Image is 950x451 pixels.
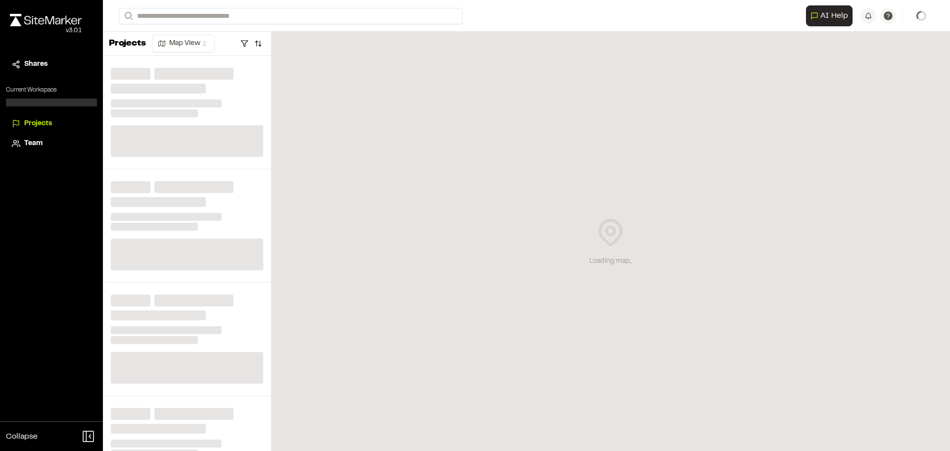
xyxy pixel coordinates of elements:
[12,138,91,149] a: Team
[24,59,47,70] span: Shares
[24,138,43,149] span: Team
[12,59,91,70] a: Shares
[6,431,38,443] span: Collapse
[589,256,632,267] div: Loading map...
[24,118,52,129] span: Projects
[10,26,82,35] div: Oh geez...please don't...
[806,5,856,26] div: Open AI Assistant
[820,10,848,22] span: AI Help
[119,8,137,24] button: Search
[10,14,82,26] img: rebrand.png
[109,37,146,50] p: Projects
[6,86,97,95] p: Current Workspace
[12,118,91,129] a: Projects
[806,5,853,26] button: Open AI Assistant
